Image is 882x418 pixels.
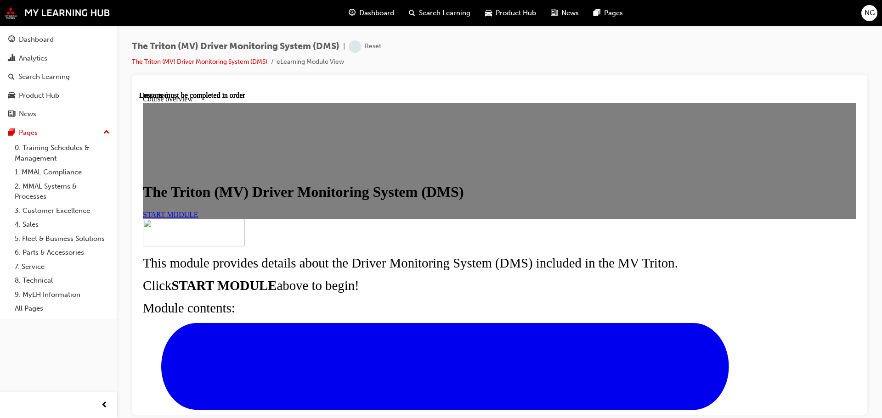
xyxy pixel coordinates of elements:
span: news-icon [551,7,558,19]
span: pages-icon [8,129,15,137]
div: Pages [19,128,38,138]
span: pages-icon [594,7,600,19]
a: 9. MyLH Information [11,288,113,302]
span: search-icon [8,73,15,81]
span: guage-icon [349,7,356,19]
a: 6. Parts & Accessories [11,245,113,260]
span: Click above to begin! [4,187,220,201]
a: search-iconSearch Learning [401,4,478,22]
a: News [4,106,113,123]
span: car-icon [485,7,492,19]
button: Pages [4,124,113,141]
div: Analytics [19,53,47,64]
div: News [19,109,36,119]
span: The Triton (MV) Driver Monitoring System (DMS) [132,41,339,52]
a: All Pages [11,301,113,316]
a: START MODULE [4,119,59,127]
a: 0. Training Schedules & Management [11,141,113,165]
button: NG [861,5,877,21]
span: up-icon [103,127,110,139]
span: Dashboard [359,8,394,18]
li: eLearning Module View [277,57,344,67]
a: 7. Service [11,260,113,274]
span: NG [865,8,875,18]
a: 8. Technical [11,273,113,288]
h1: The Triton (MV) Driver Monitoring System (DMS) [4,92,717,109]
span: | [343,41,345,52]
a: 4. Sales [11,217,113,232]
a: Dashboard [4,31,113,48]
strong: START MODULE [32,187,137,201]
span: prev-icon [101,400,108,411]
a: pages-iconPages [586,4,630,22]
a: 3. Customer Excellence [11,204,113,218]
span: Module contents: [4,209,96,224]
span: search-icon [409,7,415,19]
span: Pages [604,8,623,18]
span: News [561,8,579,18]
span: learningRecordVerb_NONE-icon [349,40,361,53]
button: DashboardAnalyticsSearch LearningProduct HubNews [4,29,113,124]
span: guage-icon [8,36,15,44]
span: news-icon [8,110,15,118]
span: Search Learning [419,8,470,18]
span: This module provides details about the Driver Monitoring System (DMS) included in the MV Triton. [4,164,539,179]
a: car-iconProduct Hub [478,4,543,22]
a: Analytics [4,50,113,67]
a: 1. MMAL Compliance [11,165,113,179]
a: guage-iconDashboard [341,4,401,22]
a: Search Learning [4,68,113,85]
a: The Triton (MV) Driver Monitoring System (DMS) [132,58,267,66]
a: 2. MMAL Systems & Processes [11,179,113,204]
a: news-iconNews [543,4,586,22]
a: 5. Fleet & Business Solutions [11,232,113,246]
span: Product Hub [496,8,536,18]
div: Dashboard [19,34,54,45]
div: Search Learning [18,72,70,82]
div: Reset [365,42,381,51]
span: chart-icon [8,55,15,63]
span: car-icon [8,92,15,100]
a: Product Hub [4,87,113,104]
div: Product Hub [19,90,59,101]
img: mmal [5,7,110,19]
